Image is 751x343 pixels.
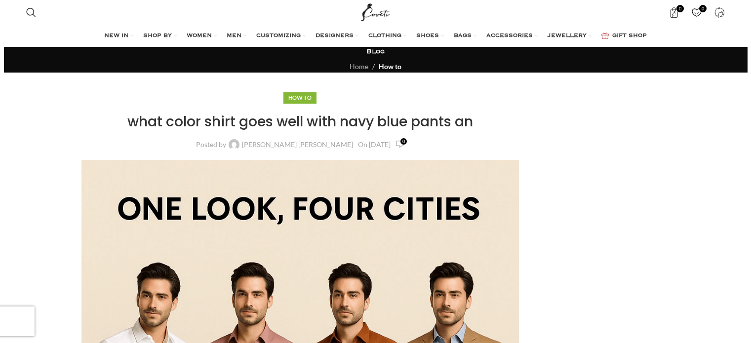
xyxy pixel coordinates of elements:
[242,141,353,148] a: [PERSON_NAME] [PERSON_NAME]
[687,2,707,22] div: My Wishlist
[288,94,312,101] a: How to
[143,26,177,46] a: SHOP BY
[104,32,128,40] span: NEW IN
[21,2,41,22] a: Search
[699,5,707,12] span: 0
[612,32,647,40] span: GIFT SHOP
[229,139,239,150] img: author-avatar
[81,112,519,131] h1: what color shirt goes well with navy blue pants an
[366,47,385,56] h3: Blog
[601,33,609,39] img: GiftBag
[358,140,391,149] time: On [DATE]
[143,32,172,40] span: SHOP BY
[316,32,354,40] span: DESIGNERS
[395,139,404,150] a: 0
[548,26,592,46] a: JEWELLERY
[316,26,358,46] a: DESIGNERS
[486,26,538,46] a: ACCESSORIES
[368,26,406,46] a: CLOTHING
[368,32,401,40] span: CLOTHING
[227,26,246,46] a: MEN
[21,26,730,46] div: Main navigation
[187,26,217,46] a: WOMEN
[187,32,212,40] span: WOMEN
[379,62,401,71] a: How to
[416,32,439,40] span: SHOES
[359,7,392,16] a: Site logo
[664,2,684,22] a: 0
[256,26,306,46] a: CUSTOMIZING
[454,32,472,40] span: BAGS
[687,2,707,22] a: 0
[486,32,533,40] span: ACCESSORIES
[676,5,684,12] span: 0
[350,62,368,71] a: Home
[416,26,444,46] a: SHOES
[256,32,301,40] span: CUSTOMIZING
[227,32,241,40] span: MEN
[548,32,587,40] span: JEWELLERY
[400,138,407,145] span: 0
[196,141,226,148] span: Posted by
[104,26,133,46] a: NEW IN
[454,26,476,46] a: BAGS
[601,26,647,46] a: GIFT SHOP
